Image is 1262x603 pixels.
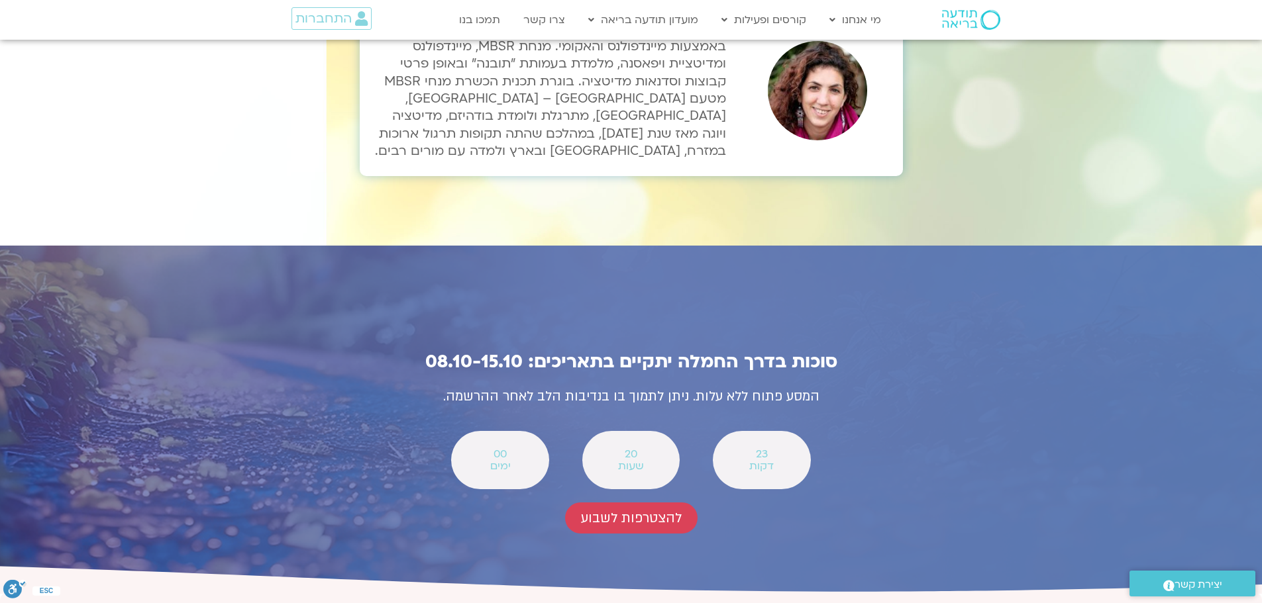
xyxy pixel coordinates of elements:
a: תמכו בנו [452,7,507,32]
h2: סוכות בדרך החמלה יתקיים בתאריכים: 08.10-15.10 [340,351,923,372]
a: צרו קשר [517,7,572,32]
a: להצטרפות לשבוע [565,502,698,533]
span: דקות [730,460,793,472]
span: להצטרפות לשבוע [581,510,682,526]
p: המסע פתוח ללא עלות. ניתן לתמוך בו בנדיבות הלב לאחר ההרשמה. [340,385,923,408]
span: התחברות [295,11,352,26]
a: מועדון תודעה בריאה [582,7,705,32]
span: שעות [600,460,662,472]
img: תודעה בריאה [942,10,1000,30]
a: קורסים ופעילות [715,7,813,32]
span: 23 [730,448,793,460]
span: 20 [600,448,662,460]
a: יצירת קשר [1130,571,1255,596]
a: התחברות [291,7,372,30]
span: 00 [468,448,531,460]
a: מי אנחנו [823,7,888,32]
p: בעלת M.A בעבודה סוציאלית, מטפלת באמצעות מיינדפולנס והאקומי. מנחת MBSR, מיינדפולנס ומדיטציית ויפאס... [366,20,727,160]
span: יצירת קשר [1175,576,1222,594]
span: ימים [468,460,531,472]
